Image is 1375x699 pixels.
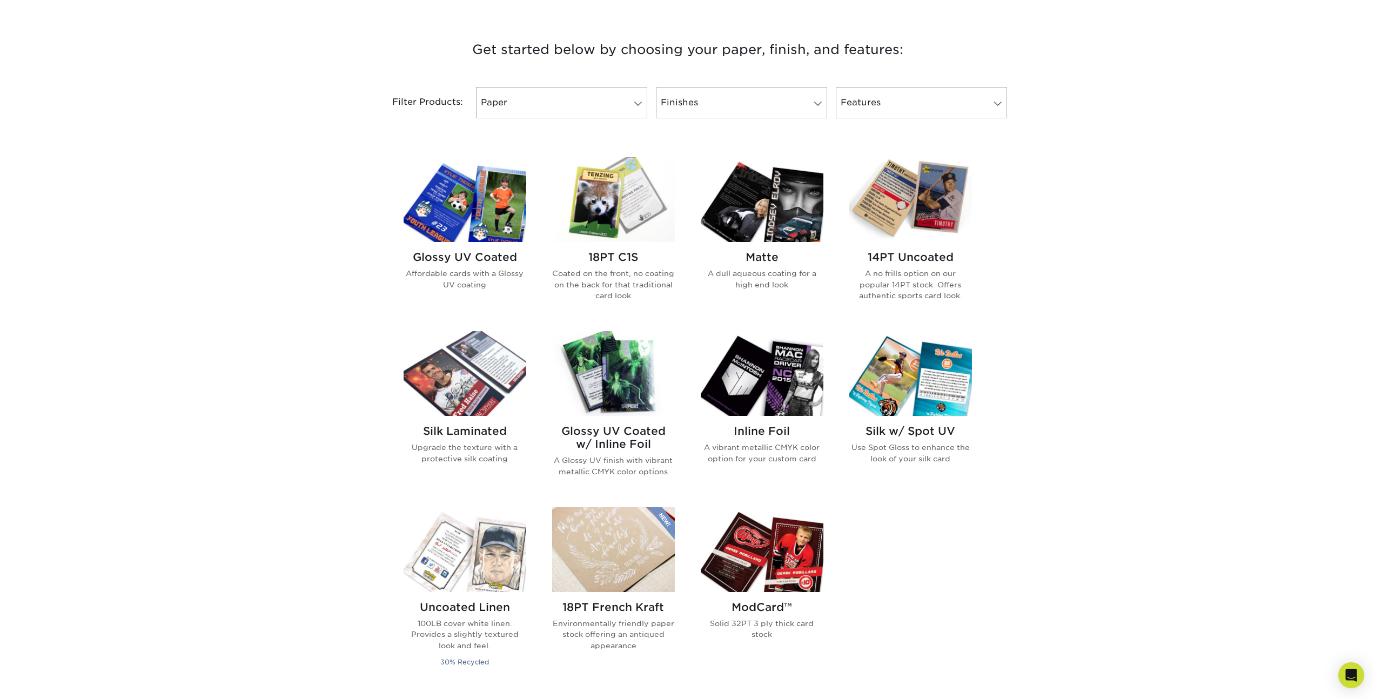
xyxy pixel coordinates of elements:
[552,331,675,416] img: Glossy UV Coated w/ Inline Foil Trading Cards
[849,268,972,301] p: A no frills option on our popular 14PT stock. Offers authentic sports card look.
[849,251,972,264] h2: 14PT Uncoated
[552,251,675,264] h2: 18PT C1S
[404,442,526,464] p: Upgrade the texture with a protective silk coating
[701,251,823,264] h2: Matte
[552,268,675,301] p: Coated on the front, no coating on the back for that traditional card look
[476,87,647,118] a: Paper
[440,658,489,666] small: 30% Recycled
[648,507,675,540] img: New Product
[372,25,1004,74] h3: Get started below by choosing your paper, finish, and features:
[701,425,823,438] h2: Inline Foil
[364,87,472,118] div: Filter Products:
[849,157,972,318] a: 14PT Uncoated Trading Cards 14PT Uncoated A no frills option on our popular 14PT stock. Offers au...
[701,442,823,464] p: A vibrant metallic CMYK color option for your custom card
[701,618,823,640] p: Solid 32PT 3 ply thick card stock
[404,618,526,651] p: 100LB cover white linen. Provides a slightly textured look and feel.
[552,331,675,494] a: Glossy UV Coated w/ Inline Foil Trading Cards Glossy UV Coated w/ Inline Foil A Glossy UV finish ...
[701,331,823,416] img: Inline Foil Trading Cards
[701,157,823,242] img: Matte Trading Cards
[849,425,972,438] h2: Silk w/ Spot UV
[404,157,526,318] a: Glossy UV Coated Trading Cards Glossy UV Coated Affordable cards with a Glossy UV coating
[552,455,675,477] p: A Glossy UV finish with vibrant metallic CMYK color options
[849,331,972,416] img: Silk w/ Spot UV Trading Cards
[701,507,823,592] img: ModCard™ Trading Cards
[404,507,526,681] a: Uncoated Linen Trading Cards Uncoated Linen 100LB cover white linen. Provides a slightly textured...
[404,331,526,416] img: Silk Laminated Trading Cards
[656,87,827,118] a: Finishes
[701,157,823,318] a: Matte Trading Cards Matte A dull aqueous coating for a high end look
[552,507,675,681] a: 18PT French Kraft Trading Cards 18PT French Kraft Environmentally friendly paper stock offering a...
[701,331,823,494] a: Inline Foil Trading Cards Inline Foil A vibrant metallic CMYK color option for your custom card
[552,157,675,242] img: 18PT C1S Trading Cards
[3,666,92,695] iframe: Google Customer Reviews
[404,601,526,614] h2: Uncoated Linen
[404,507,526,592] img: Uncoated Linen Trading Cards
[404,331,526,494] a: Silk Laminated Trading Cards Silk Laminated Upgrade the texture with a protective silk coating
[1338,662,1364,688] div: Open Intercom Messenger
[552,618,675,651] p: Environmentally friendly paper stock offering an antiqued appearance
[552,425,675,451] h2: Glossy UV Coated w/ Inline Foil
[552,157,675,318] a: 18PT C1S Trading Cards 18PT C1S Coated on the front, no coating on the back for that traditional ...
[404,425,526,438] h2: Silk Laminated
[552,601,675,614] h2: 18PT French Kraft
[701,601,823,614] h2: ModCard™
[552,507,675,592] img: 18PT French Kraft Trading Cards
[849,331,972,494] a: Silk w/ Spot UV Trading Cards Silk w/ Spot UV Use Spot Gloss to enhance the look of your silk card
[849,157,972,242] img: 14PT Uncoated Trading Cards
[701,268,823,290] p: A dull aqueous coating for a high end look
[404,251,526,264] h2: Glossy UV Coated
[701,507,823,681] a: ModCard™ Trading Cards ModCard™ Solid 32PT 3 ply thick card stock
[404,157,526,242] img: Glossy UV Coated Trading Cards
[836,87,1007,118] a: Features
[849,442,972,464] p: Use Spot Gloss to enhance the look of your silk card
[404,268,526,290] p: Affordable cards with a Glossy UV coating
